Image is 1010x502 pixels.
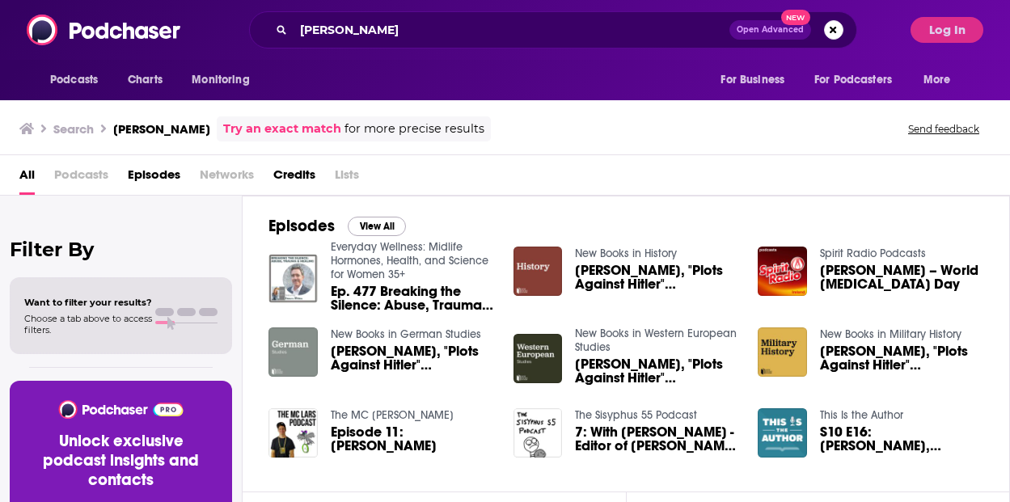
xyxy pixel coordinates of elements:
[29,432,213,490] h3: Unlock exclusive podcast insights and contacts
[268,254,318,303] img: Ep. 477 Breaking the Silence: Abuse, Trauma & Healing with Eamon Dolan
[903,122,984,136] button: Send feedback
[10,238,232,261] h2: Filter By
[758,327,807,377] img: Danny Orbach, "Plots Against Hitler" (Eamon Dolan/HMH, 2016)
[721,69,784,91] span: For Business
[331,425,494,453] a: Episode 11: Eamon Dolan
[331,344,494,372] span: [PERSON_NAME], "Plots Against Hitler" ([PERSON_NAME]/HMH, 2016)
[820,344,983,372] a: Danny Orbach, "Plots Against Hitler" (Eamon Dolan/HMH, 2016)
[331,408,454,422] a: The MC Lars Podcast
[709,65,805,95] button: open menu
[268,216,335,236] h2: Episodes
[820,247,926,260] a: Spirit Radio Podcasts
[513,247,563,296] img: Danny Orbach, "Plots Against Hitler" (Eamon Dolan/HMH, 2016)
[53,121,94,137] h3: Search
[729,20,811,40] button: Open AdvancedNew
[192,69,249,91] span: Monitoring
[180,65,270,95] button: open menu
[249,11,857,49] div: Search podcasts, credits, & more...
[331,344,494,372] a: Danny Orbach, "Plots Against Hitler" (Eamon Dolan/HMH, 2016)
[575,327,737,354] a: New Books in Western European Studies
[223,120,341,138] a: Try an exact match
[513,334,563,383] img: Danny Orbach, "Plots Against Hitler" (Eamon Dolan/HMH, 2016)
[24,297,152,308] span: Want to filter your results?
[575,247,677,260] a: New Books in History
[820,408,903,422] a: This Is the Author
[575,357,738,385] a: Danny Orbach, "Plots Against Hitler" (Eamon Dolan/HMH, 2016)
[200,162,254,195] span: Networks
[331,327,481,341] a: New Books in German Studies
[128,69,163,91] span: Charts
[331,285,494,312] span: Ep. 477 Breaking the Silence: Abuse, Trauma & Healing with [PERSON_NAME]
[575,425,738,453] span: 7: With [PERSON_NAME] - Editor of [PERSON_NAME] "Too Much and Never Enough"
[820,344,983,372] span: [PERSON_NAME], "Plots Against Hitler" ([PERSON_NAME]/HMH, 2016)
[575,264,738,291] a: Danny Orbach, "Plots Against Hitler" (Eamon Dolan/HMH, 2016)
[335,162,359,195] span: Lists
[128,162,180,195] a: Episodes
[820,425,983,453] a: S10 E16: Eamon Dolan, Julie Bogart, and Scott Barry Kaufman
[54,162,108,195] span: Podcasts
[39,65,119,95] button: open menu
[820,425,983,453] span: S10 E16: [PERSON_NAME], [PERSON_NAME], and [PERSON_NAME]
[911,17,983,43] button: Log In
[781,10,810,25] span: New
[758,247,807,296] img: Dr Eamon Dolan – World Hypertension Day
[575,425,738,453] a: 7: With Eamon Dolan - Editor of Mary Trump's "Too Much and Never Enough"
[331,240,488,281] a: Everyday Wellness: Midlife Hormones, Health, and Science for Women 35+
[268,408,318,458] img: Episode 11: Eamon Dolan
[820,264,983,291] a: Dr Eamon Dolan – World Hypertension Day
[575,357,738,385] span: [PERSON_NAME], "Plots Against Hitler" ([PERSON_NAME]/HMH, 2016)
[294,17,729,43] input: Search podcasts, credits, & more...
[820,327,961,341] a: New Books in Military History
[24,313,152,335] span: Choose a tab above to access filters.
[814,69,892,91] span: For Podcasters
[912,65,971,95] button: open menu
[50,69,98,91] span: Podcasts
[575,264,738,291] span: [PERSON_NAME], "Plots Against Hitler" ([PERSON_NAME]/HMH, 2016)
[268,216,406,236] a: EpisodesView All
[268,327,318,377] img: Danny Orbach, "Plots Against Hitler" (Eamon Dolan/HMH, 2016)
[513,408,563,458] img: 7: With Eamon Dolan - Editor of Mary Trump's "Too Much and Never Enough"
[575,408,697,422] a: The Sisyphus 55 Podcast
[348,217,406,236] button: View All
[758,408,807,458] img: S10 E16: Eamon Dolan, Julie Bogart, and Scott Barry Kaufman
[113,121,210,137] h3: [PERSON_NAME]
[27,15,182,45] img: Podchaser - Follow, Share and Rate Podcasts
[804,65,915,95] button: open menu
[737,26,804,34] span: Open Advanced
[57,400,184,419] img: Podchaser - Follow, Share and Rate Podcasts
[117,65,172,95] a: Charts
[344,120,484,138] span: for more precise results
[923,69,951,91] span: More
[273,162,315,195] a: Credits
[331,425,494,453] span: Episode 11: [PERSON_NAME]
[19,162,35,195] a: All
[331,285,494,312] a: Ep. 477 Breaking the Silence: Abuse, Trauma & Healing with Eamon Dolan
[820,264,983,291] span: [PERSON_NAME] – World [MEDICAL_DATA] Day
